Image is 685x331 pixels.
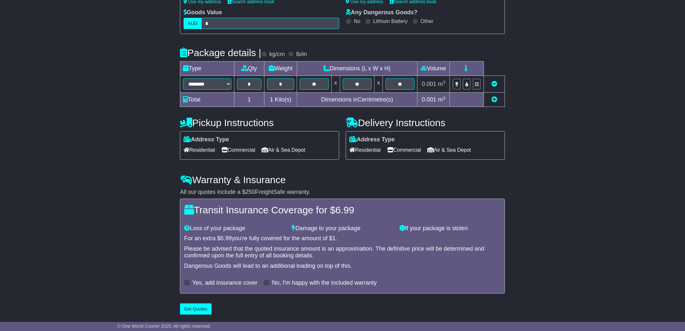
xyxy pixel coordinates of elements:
[335,205,354,215] span: 6.99
[421,18,433,24] label: Other
[180,303,212,315] button: Get Quotes
[264,62,297,76] td: Weight
[192,279,257,287] label: Yes, add insurance cover
[387,145,421,155] span: Commercial
[262,145,306,155] span: Air & Sea Depot
[234,93,264,107] td: 1
[269,51,285,58] label: kg/cm
[422,81,436,87] span: 0.001
[396,225,504,232] div: If your package is stolen
[118,324,211,329] span: © One World Courier 2025. All rights reserved.
[373,18,408,24] label: Lithium Battery
[180,117,339,128] h4: Pickup Instructions
[180,47,261,58] h4: Package details |
[349,136,395,143] label: Address Type
[184,235,501,242] div: For an extra $ you're fully covered for the amount of $ .
[245,189,255,195] span: 250
[181,225,289,232] div: Loss of your package
[180,174,505,185] h4: Warranty & Insurance
[349,145,381,155] span: Residential
[221,145,255,155] span: Commercial
[332,235,336,242] span: 1
[438,96,445,103] span: m
[354,18,360,24] label: No
[428,145,471,155] span: Air & Sea Depot
[297,93,417,107] td: Dimensions in Centimetre(s)
[438,81,445,87] span: m
[443,80,445,85] sup: 3
[491,96,497,103] a: Add new item
[297,62,417,76] td: Dimensions (L x W x H)
[346,9,418,16] label: Any Dangerous Goods?
[234,62,264,76] td: Qty
[417,62,450,76] td: Volume
[443,96,445,100] sup: 3
[296,51,307,58] label: lb/in
[272,279,377,287] label: No, I'm happy with the included warranty
[422,96,436,103] span: 0.001
[270,96,273,103] span: 1
[331,76,340,93] td: x
[184,145,215,155] span: Residential
[184,205,501,215] h4: Transit Insurance Coverage for $
[184,9,222,16] label: Goods Value
[375,76,383,93] td: x
[184,263,501,270] div: Dangerous Goods will lead to an additional loading on top of this.
[180,189,505,196] div: All our quotes include a $ FreightSafe warranty.
[264,93,297,107] td: Kilo(s)
[180,93,234,107] td: Total
[491,81,497,87] a: Remove this item
[184,18,202,29] label: AUD
[220,235,232,242] span: 6.99
[180,62,234,76] td: Type
[346,117,505,128] h4: Delivery Instructions
[184,136,229,143] label: Address Type
[184,245,501,259] div: Please be advised that the quoted insurance amount is an approximation. The definitive price will...
[289,225,397,232] div: Damage to your package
